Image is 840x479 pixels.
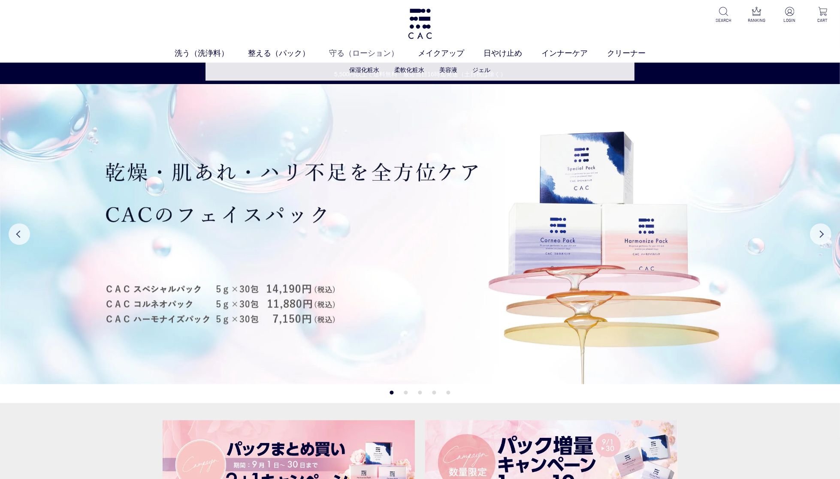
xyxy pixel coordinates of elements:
[440,66,458,73] a: 美容液
[607,48,665,59] a: クリーナー
[810,223,831,245] button: Next
[418,391,422,395] button: 3 of 5
[248,48,329,59] a: 整える（パック）
[447,391,450,395] button: 5 of 5
[779,7,800,24] a: LOGIN
[432,391,436,395] button: 4 of 5
[484,48,542,59] a: 日やけ止め
[746,7,767,24] a: RANKING
[812,7,833,24] a: CART
[390,391,394,395] button: 1 of 5
[779,17,800,24] p: LOGIN
[350,66,380,73] a: 保湿化粧水
[404,391,408,395] button: 2 of 5
[0,70,840,79] a: 5,500円以上で送料無料・最短当日16時迄発送（土日祝は除く）
[9,223,30,245] button: Previous
[395,66,425,73] a: 柔軟化粧水
[812,17,833,24] p: CART
[329,48,418,59] a: 守る（ローション）
[418,48,484,59] a: メイクアップ
[713,17,734,24] p: SEARCH
[407,9,434,39] img: logo
[175,48,248,59] a: 洗う（洗浄料）
[473,66,491,73] a: ジェル
[542,48,607,59] a: インナーケア
[746,17,767,24] p: RANKING
[713,7,734,24] a: SEARCH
